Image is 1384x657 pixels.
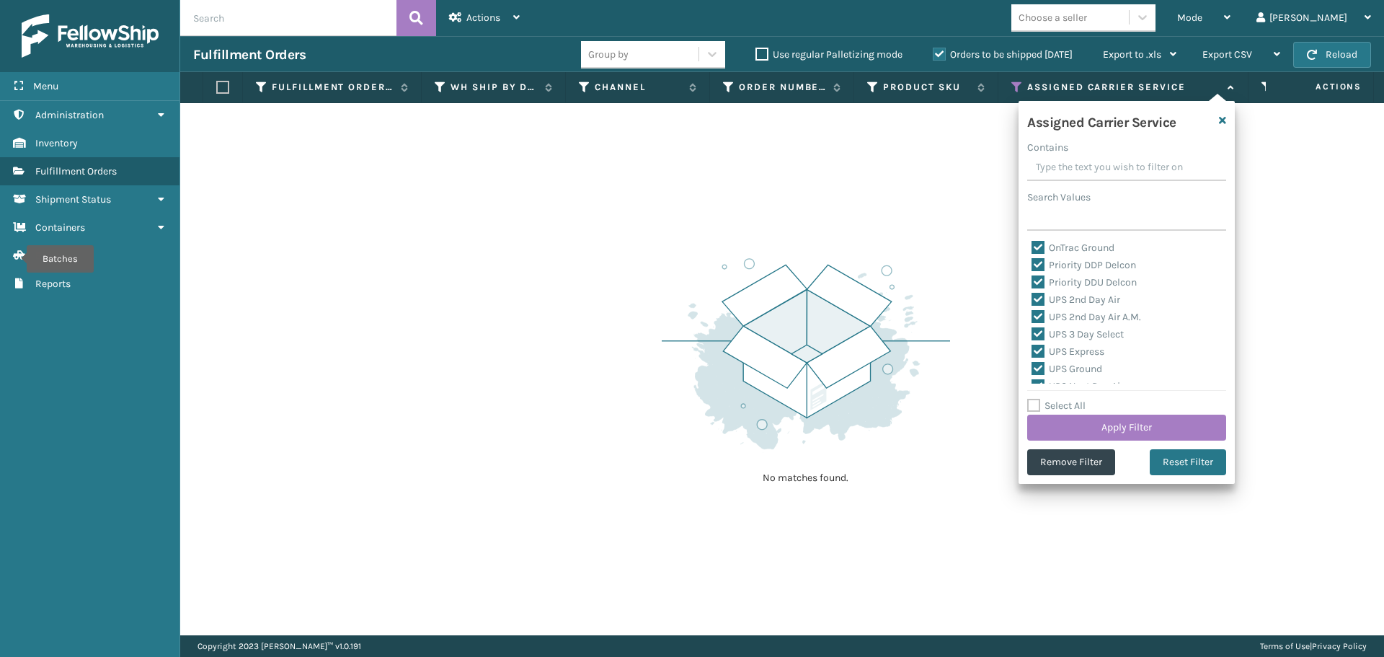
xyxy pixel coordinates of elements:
label: UPS Express [1032,345,1104,358]
label: Channel [595,81,682,94]
label: UPS Next Day Air [1032,380,1124,392]
label: Product SKU [883,81,970,94]
button: Remove Filter [1027,449,1115,475]
span: Batches [35,250,72,262]
span: Actions [1270,75,1370,99]
span: Inventory [35,137,78,149]
div: | [1260,635,1367,657]
span: Reports [35,278,71,290]
span: Actions [466,12,500,24]
a: Privacy Policy [1312,641,1367,651]
label: Contains [1027,140,1068,155]
span: Fulfillment Orders [35,165,117,177]
span: Administration [35,109,104,121]
label: UPS 2nd Day Air [1032,294,1120,306]
label: UPS 2nd Day Air A.M. [1032,311,1141,323]
input: Type the text you wish to filter on [1027,155,1226,181]
span: Export to .xls [1103,48,1161,61]
label: Priority DDU Delcon [1032,276,1137,288]
label: OnTrac Ground [1032,242,1114,254]
label: Search Values [1027,190,1091,205]
p: Copyright 2023 [PERSON_NAME]™ v 1.0.191 [198,635,361,657]
label: WH Ship By Date [451,81,538,94]
button: Apply Filter [1027,415,1226,441]
label: Assigned Carrier Service [1027,81,1220,94]
button: Reset Filter [1150,449,1226,475]
label: Orders to be shipped [DATE] [933,48,1073,61]
div: Group by [588,47,629,62]
label: Priority DDP Delcon [1032,259,1136,271]
span: Containers [35,221,85,234]
label: UPS 3 Day Select [1032,328,1124,340]
a: Terms of Use [1260,641,1310,651]
label: Select All [1027,400,1086,412]
h4: Assigned Carrier Service [1027,110,1176,131]
div: Choose a seller [1019,10,1087,25]
label: Fulfillment Order Id [272,81,394,94]
label: Order Number [739,81,826,94]
span: Menu [33,80,58,92]
button: Reload [1293,42,1371,68]
h3: Fulfillment Orders [193,46,306,63]
label: Use regular Palletizing mode [755,48,902,61]
span: Shipment Status [35,193,111,206]
label: UPS Ground [1032,363,1102,375]
img: logo [22,14,159,58]
span: Export CSV [1202,48,1252,61]
span: Mode [1177,12,1202,24]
